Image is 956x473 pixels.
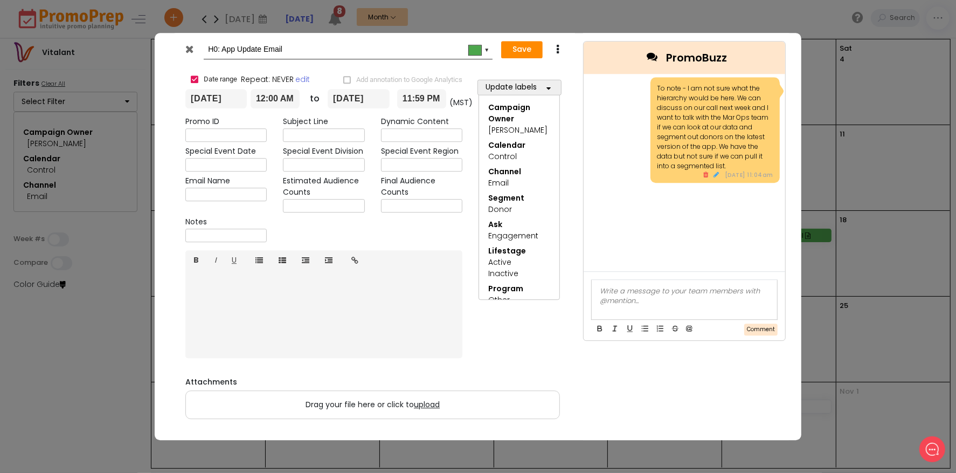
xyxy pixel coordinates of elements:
a: Insert link [343,250,366,271]
a: U [224,250,245,271]
label: Special Event Division [283,146,363,157]
button: Update labels [477,79,562,95]
div: Ask [488,219,550,230]
div: Engagement [488,230,550,242]
h2: What can we do to help? [16,72,199,89]
div: Active [488,257,550,268]
div: Repeat: NEVER [191,74,462,85]
a: I [206,250,224,271]
button: Save [501,41,543,58]
span: New conversation [70,115,129,124]
a: Outdent [294,250,317,271]
div: Campaign Owner [488,102,550,125]
label: Special Event Date [185,146,256,157]
div: [PERSON_NAME] [488,125,550,136]
label: Drag your file here or click to [186,391,559,419]
div: Segment [488,193,550,204]
label: Dynamic Content [381,116,449,127]
a: Unordered list [247,250,271,271]
label: Estimated Audience Counts [283,175,364,198]
span: We run on Gist [90,377,136,384]
a: edit [296,74,310,85]
button: Comment [744,324,778,336]
span: upload [414,399,440,410]
button: New conversation [17,108,199,130]
a: B [185,250,207,271]
div: Control [488,151,550,162]
iframe: gist-messenger-bubble-iframe [919,436,945,462]
label: Email Name [185,175,230,187]
span: Date range [204,74,237,84]
label: Notes [185,216,207,228]
div: to [300,92,324,105]
label: Subject Line [283,116,328,127]
input: To date [328,89,390,108]
div: Lifestage [488,245,550,257]
a: Ordered list [271,250,294,271]
label: Promo ID [185,116,219,127]
input: From date [185,89,247,108]
div: Email [488,177,550,189]
span: [DATE] 11:04am [725,171,773,179]
div: ▼ [484,45,490,53]
div: Channel [488,166,550,177]
input: Start time [251,89,300,108]
div: Other [488,294,550,306]
div: Inactive [488,268,550,279]
div: Calendar [488,140,550,151]
h6: Attachments [185,378,560,387]
label: Final Audience Counts [381,175,462,198]
div: (MST) [446,97,470,108]
span: PromoBuzz [666,50,727,66]
div: Program [488,283,550,294]
div: To note - I am not sure what the hierarchy would be here. We can discuss on our call next week an... [657,84,773,171]
input: Add name... [208,40,484,59]
label: Special Event Region [381,146,459,157]
div: Donor [488,204,550,215]
a: Indent [317,250,341,271]
input: End time [397,89,446,108]
h1: Hello [PERSON_NAME]! [16,52,199,70]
